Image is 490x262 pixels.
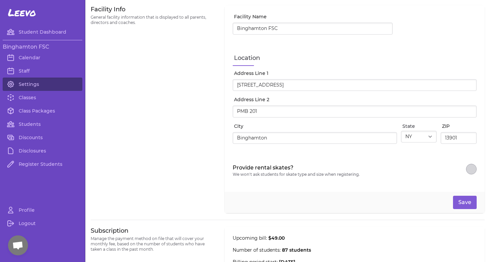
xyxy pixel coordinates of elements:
label: Provide rental skates? [233,164,360,172]
span: Leevo [8,7,36,19]
a: Profile [3,203,82,217]
label: ZIP [442,123,477,130]
p: Upcoming bill: [233,235,393,241]
a: Student Dashboard [3,25,82,39]
p: Number of students: [233,247,393,253]
span: 87 students [282,247,311,253]
a: Register Students [3,157,82,171]
span: $ 49.00 [268,235,285,241]
label: Address Line 2 [234,96,477,103]
a: Class Packages [3,104,82,118]
label: State [402,123,437,130]
input: Your facility's name [233,23,393,35]
h3: Facility Info [91,5,217,13]
h3: Subscription [91,227,217,235]
h3: Binghamton FSC [3,43,82,51]
label: Facility Name [234,13,393,20]
a: Discounts [3,131,82,144]
p: Manage the payment method on file that will cover your monthly fee, based on the number of studen... [91,236,217,252]
label: Location [234,53,477,63]
label: Address Line 1 [234,70,477,77]
a: Disclosures [3,144,82,157]
p: General facility information that is displayed to all parents, directors and coaches. [91,15,217,25]
a: Settings [3,78,82,91]
a: Staff [3,64,82,78]
label: City [234,123,397,130]
a: Classes [3,91,82,104]
input: Apartment or unit number, if needed [233,106,477,118]
a: Calendar [3,51,82,64]
input: Start typing your address... [233,79,477,91]
p: We won't ask students for skate type and size when registering. [233,172,360,177]
button: Save [453,196,477,209]
div: Open chat [8,235,28,255]
a: Students [3,118,82,131]
a: Logout [3,217,82,230]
